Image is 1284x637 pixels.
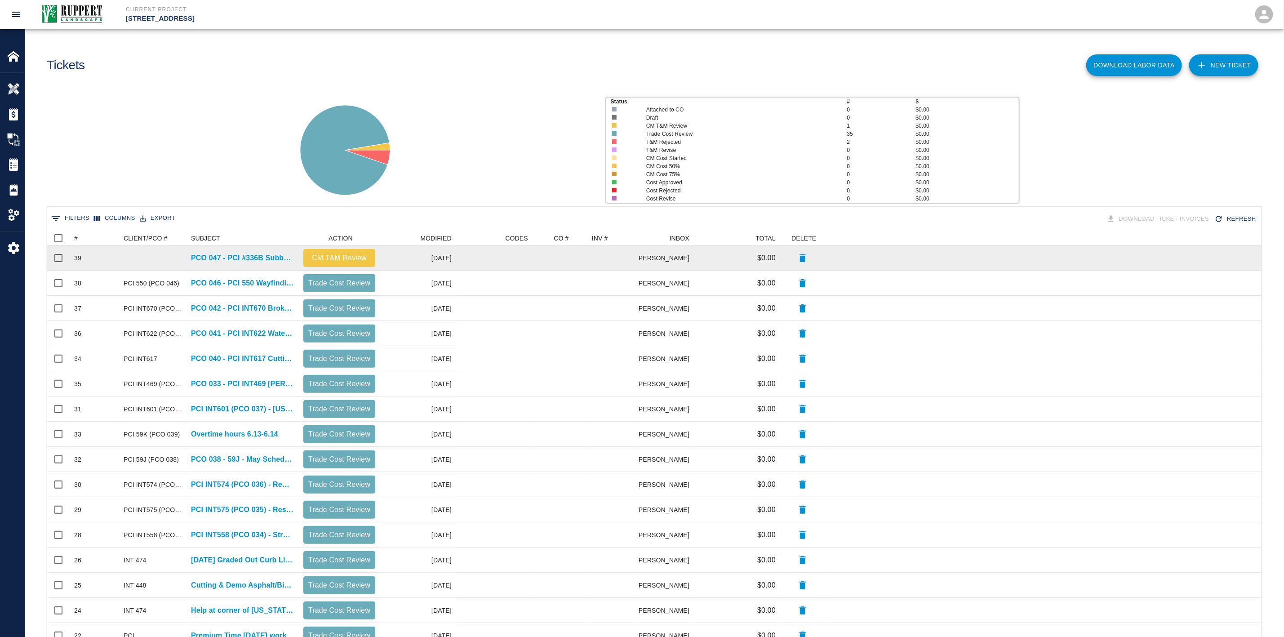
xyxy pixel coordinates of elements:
div: PCI INT575 (PCO 035) [124,505,182,514]
div: INBOX [670,231,689,245]
p: Trade Cost Review [307,454,372,465]
div: CO # [533,231,587,245]
div: 26 [74,556,81,565]
p: 35 [847,130,916,138]
p: $0.00 [916,122,1019,130]
div: [DATE] [380,422,456,447]
p: $0.00 [757,278,776,289]
a: Cutting & Demo Asphalt/Bike Lane at [GEOGRAPHIC_DATA] [191,580,294,591]
p: Trade Cost Review [646,130,827,138]
a: PCO 038 - 59J - May Schedule Acceleration Costs -... [191,454,294,465]
p: Status [611,98,847,106]
div: PCI 550 (PCO 046) [124,279,179,288]
p: Cost Approved [646,178,827,187]
div: INV # [587,231,639,245]
div: [DATE] [380,522,456,548]
div: MODIFIED [420,231,452,245]
button: Select columns [92,211,138,225]
div: [PERSON_NAME] [639,396,694,422]
div: [DATE] [380,396,456,422]
div: [PERSON_NAME] [639,497,694,522]
div: 25 [74,581,81,590]
p: $0.00 [757,404,776,414]
p: Trade Cost Review [307,328,372,339]
div: [PERSON_NAME] [639,573,694,598]
p: $0.00 [757,530,776,540]
div: INBOX [639,231,694,245]
p: CM T&M Review [307,253,372,263]
div: [PERSON_NAME] [639,472,694,497]
p: $0.00 [916,195,1019,203]
div: [PERSON_NAME] [639,422,694,447]
p: Trade Cost Review [307,555,372,566]
a: PCI INT574 (PCO 036) - Removing plants from planters on 5/23 as directed by LA during layout walk [191,479,294,490]
div: Refresh the list [1213,211,1260,227]
p: 0 [847,114,916,122]
div: 36 [74,329,81,338]
div: 31 [74,405,81,414]
a: [DATE] Graded Out Curb Line 16" deep and installed compacted... [191,555,294,566]
div: 33 [74,430,81,439]
p: PCO 047 - PCI #336B Subbase Repair at [GEOGRAPHIC_DATA] [191,253,294,263]
div: 34 [74,354,81,363]
p: $0.00 [916,114,1019,122]
p: 0 [847,178,916,187]
p: Trade Cost Review [307,429,372,440]
p: Trade Cost Review [307,479,372,490]
div: ACTION [299,231,380,245]
div: [DATE] [380,598,456,623]
p: PCI INT575 (PCO 035) - Reshaping Planter Soil Cutting Down the high point by 1' Foot. [191,504,294,515]
div: Chat Widget [1239,594,1284,637]
div: CLIENT/PCO # [124,231,168,245]
p: PCI INT601 (PCO 037) - [US_STATE][GEOGRAPHIC_DATA], assisting clean up in prep for paving [191,404,294,414]
div: PCI INT558 (PCO 034) [124,530,182,539]
div: CLIENT/PCO # [119,231,187,245]
p: PCO 046 - PCI 550 Wayfinding Sign Pavers [191,278,294,289]
p: $0.00 [916,138,1019,146]
a: PCO 040 - PCI INT617 Cutting pavers around both Wayfinding Signs [191,353,294,364]
div: PCI INT469 (PCO 033) [124,379,182,388]
p: $0.00 [757,253,776,263]
p: $0.00 [757,580,776,591]
div: TOTAL [755,231,776,245]
a: PCI INT558 (PCO 034) - Structural Soil at corner of [GEOGRAPHIC_DATA]. [191,530,294,540]
div: [PERSON_NAME] [639,371,694,396]
p: $0.00 [757,605,776,616]
div: [DATE] [380,271,456,296]
p: PCO 042 - PCI INT670 Broken Pavers by other trades [191,303,294,314]
div: ACTION [329,231,353,245]
div: [DATE] [380,245,456,271]
div: # [70,231,119,245]
p: $0.00 [757,555,776,566]
div: [DATE] [380,371,456,396]
div: [DATE] [380,346,456,371]
p: CM Cost 75% [646,170,827,178]
p: $0.00 [916,106,1019,114]
p: 0 [847,195,916,203]
p: Trade Cost Review [307,353,372,364]
p: $0.00 [757,479,776,490]
p: $0.00 [916,154,1019,162]
p: $0.00 [757,328,776,339]
a: NEW TICKET [1189,54,1258,76]
p: Trade Cost Review [307,504,372,515]
div: [DATE] [380,497,456,522]
p: $ [916,98,1019,106]
div: PCI INT617 [124,354,157,363]
div: # [74,231,78,245]
p: CM Cost Started [646,154,827,162]
div: 29 [74,505,81,514]
p: $0.00 [916,130,1019,138]
p: PCO 041 - PCI INT622 Watering due to irrigation delay... [191,328,294,339]
h1: Tickets [47,58,85,73]
p: $0.00 [757,429,776,440]
div: PCI 59J (PCO 038) [124,455,179,464]
div: [PERSON_NAME] [639,522,694,548]
p: T&M Revise [646,146,827,154]
a: PCO 033 - PCI INT469 [PERSON_NAME] to assist [PERSON_NAME]... [191,379,294,389]
div: 39 [74,254,81,263]
div: CODES [505,231,528,245]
